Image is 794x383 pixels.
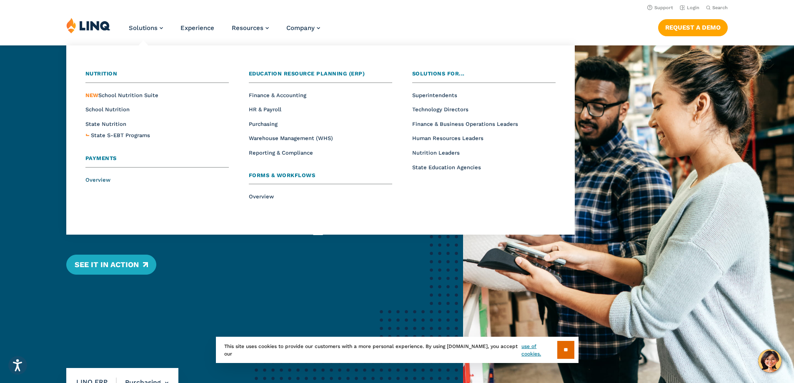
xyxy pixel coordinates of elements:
[521,343,557,358] a: use of cookies.
[249,92,306,98] a: Finance & Accounting
[85,106,130,113] a: School Nutrition
[412,135,483,141] a: Human Resources Leaders
[249,171,392,185] a: Forms & Workflows
[85,92,158,98] span: School Nutrition Suite
[85,92,98,98] span: NEW
[85,177,110,183] a: Overview
[647,5,673,10] a: Support
[85,70,229,83] a: Nutrition
[129,24,158,32] span: Solutions
[66,255,156,275] a: See it in Action
[249,106,281,113] a: HR & Payroll
[412,92,457,98] a: Superintendents
[66,18,110,33] img: LINQ | K‑12 Software
[412,121,518,127] a: Finance & Business Operations Leaders
[412,70,465,77] span: Solutions for...
[412,150,460,156] a: Nutrition Leaders
[286,24,315,32] span: Company
[129,18,320,45] nav: Primary Navigation
[249,121,278,127] a: Purchasing
[85,155,117,161] span: Payments
[232,24,269,32] a: Resources
[712,5,728,10] span: Search
[232,24,263,32] span: Resources
[85,121,126,127] a: State Nutrition
[758,349,781,373] button: Hello, have a question? Let’s chat.
[412,70,556,83] a: Solutions for...
[286,24,320,32] a: Company
[249,150,313,156] a: Reporting & Compliance
[658,18,728,36] nav: Button Navigation
[91,132,150,138] span: State S-EBT Programs
[249,70,365,77] span: Education Resource Planning (ERP)
[249,135,333,141] a: Warehouse Management (WHS)
[85,92,158,98] a: NEWSchool Nutrition Suite
[180,24,214,32] a: Experience
[658,19,728,36] a: Request a Demo
[129,24,163,32] a: Solutions
[412,164,481,170] a: State Education Agencies
[680,5,699,10] a: Login
[216,337,579,363] div: This site uses cookies to provide our customers with a more personal experience. By using [DOMAIN...
[706,5,728,11] button: Open Search Bar
[85,154,229,168] a: Payments
[412,106,468,113] a: Technology Directors
[249,172,316,178] span: Forms & Workflows
[249,70,392,83] a: Education Resource Planning (ERP)
[249,193,274,200] a: Overview
[85,70,118,77] span: Nutrition
[91,131,150,140] a: State S-EBT Programs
